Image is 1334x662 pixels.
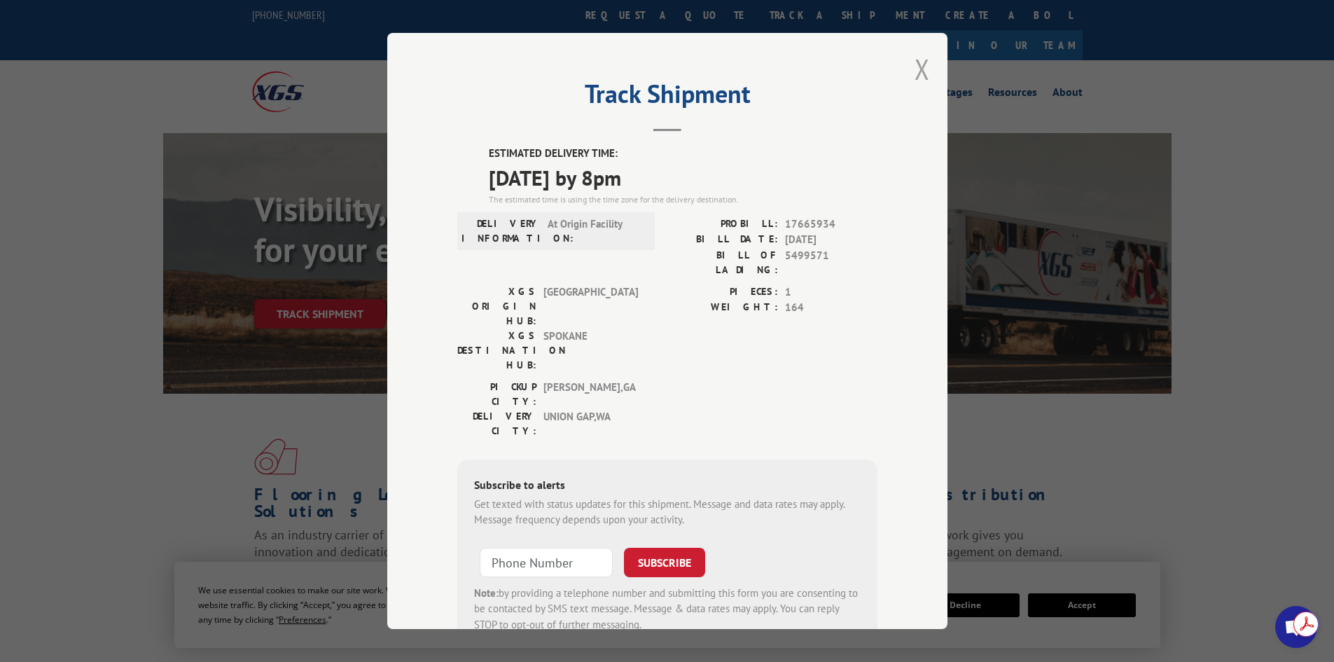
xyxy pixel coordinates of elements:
div: The estimated time is using the time zone for the delivery destination. [489,193,877,206]
span: UNION GAP , WA [543,409,638,439]
label: XGS DESTINATION HUB: [457,329,536,373]
div: by providing a telephone number and submitting this form you are consenting to be contacted by SM... [474,586,861,633]
span: At Origin Facility [548,216,642,246]
button: SUBSCRIBE [624,548,705,577]
label: PICKUP CITY: [457,380,536,409]
h2: Track Shipment [457,84,877,111]
label: PIECES: [667,284,778,301]
div: Open chat [1275,606,1317,648]
button: Close modal [915,50,930,88]
label: BILL DATE: [667,232,778,248]
span: [DATE] by 8pm [489,162,877,193]
label: PROBILL: [667,216,778,233]
span: 1 [785,284,877,301]
strong: Note: [474,586,499,600]
label: WEIGHT: [667,300,778,316]
label: XGS ORIGIN HUB: [457,284,536,329]
span: [GEOGRAPHIC_DATA] [543,284,638,329]
span: SPOKANE [543,329,638,373]
input: Phone Number [480,548,613,577]
span: [PERSON_NAME] , GA [543,380,638,409]
label: DELIVERY INFORMATION: [461,216,541,246]
span: 17665934 [785,216,877,233]
div: Subscribe to alerts [474,476,861,497]
label: ESTIMATED DELIVERY TIME: [489,146,877,162]
span: 5499571 [785,248,877,277]
label: BILL OF LADING: [667,248,778,277]
span: [DATE] [785,232,877,248]
div: Get texted with status updates for this shipment. Message and data rates may apply. Message frequ... [474,497,861,528]
label: DELIVERY CITY: [457,409,536,439]
span: 164 [785,300,877,316]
